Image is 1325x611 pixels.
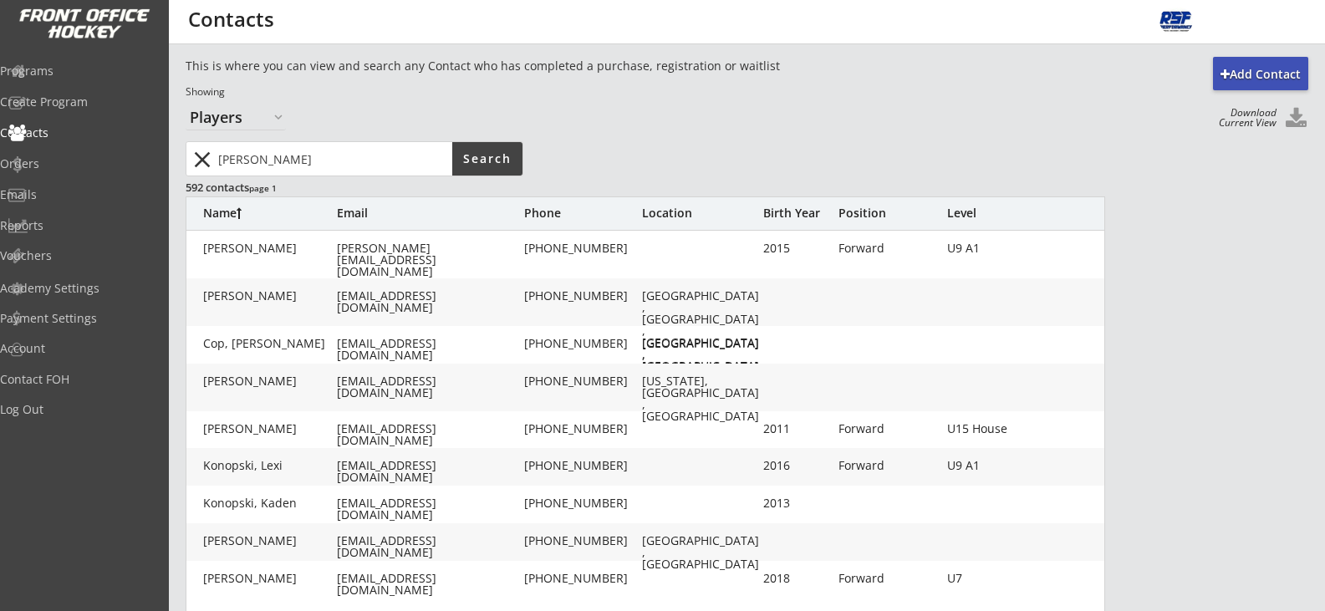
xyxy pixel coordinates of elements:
div: [PHONE_NUMBER] [524,290,641,302]
div: Add Contact [1213,66,1308,83]
div: [GEOGRAPHIC_DATA], [GEOGRAPHIC_DATA] [642,535,759,570]
div: [PHONE_NUMBER] [524,242,641,254]
div: 2016 [763,460,830,471]
div: Download Current View [1210,108,1277,128]
div: [PERSON_NAME][EMAIL_ADDRESS][DOMAIN_NAME] [337,242,521,277]
div: Konopski, Kaden [203,497,337,509]
div: Cop, [PERSON_NAME] [203,338,337,349]
div: Forward [838,423,939,435]
div: Birth Year [763,207,830,219]
div: [PERSON_NAME] [203,242,337,254]
div: [PHONE_NUMBER] [524,460,641,471]
div: Location [642,207,759,219]
div: 2013 [763,497,830,509]
button: Click to download all Contacts. Your browser settings may try to block it, check your security se... [1283,108,1308,130]
div: Phone [524,207,641,219]
div: [PERSON_NAME] [203,423,337,435]
div: Forward [838,460,939,471]
div: [GEOGRAPHIC_DATA], [GEOGRAPHIC_DATA] [642,338,759,373]
div: [EMAIL_ADDRESS][DOMAIN_NAME] [337,460,521,483]
div: Position [838,207,939,219]
div: U9 A1 [947,242,1047,254]
div: [EMAIL_ADDRESS][DOMAIN_NAME] [337,338,521,361]
div: U15 House [947,423,1047,435]
button: Search [452,142,522,176]
div: [US_STATE], [GEOGRAPHIC_DATA], [GEOGRAPHIC_DATA] [642,375,759,422]
div: Forward [838,242,939,254]
font: page 1 [249,182,277,194]
div: [PHONE_NUMBER] [524,423,641,435]
div: [PERSON_NAME] [203,535,337,547]
div: [PHONE_NUMBER] [524,573,641,584]
div: [GEOGRAPHIC_DATA], [GEOGRAPHIC_DATA], [GEOGRAPHIC_DATA], [GEOGRAPHIC_DATA] [642,290,759,372]
div: [EMAIL_ADDRESS][DOMAIN_NAME] [337,535,521,558]
div: [EMAIL_ADDRESS][DOMAIN_NAME] [337,573,521,596]
div: [PHONE_NUMBER] [524,375,641,387]
div: [PERSON_NAME] [203,290,337,302]
div: 2018 [763,573,830,584]
div: [EMAIL_ADDRESS][DOMAIN_NAME] [337,290,521,313]
div: [PERSON_NAME] [203,573,337,584]
div: Level [947,207,1047,219]
div: [EMAIL_ADDRESS][DOMAIN_NAME] [337,375,521,399]
div: [PHONE_NUMBER] [524,338,641,349]
div: [PHONE_NUMBER] [524,535,641,547]
div: [PHONE_NUMBER] [524,497,641,509]
div: [PERSON_NAME] [203,375,337,387]
div: Email [337,207,521,219]
div: [EMAIL_ADDRESS][DOMAIN_NAME] [337,497,521,521]
input: Type here... [215,142,452,176]
div: Forward [838,573,939,584]
div: U9 A1 [947,460,1047,471]
div: 2011 [763,423,830,435]
div: 592 contacts [186,180,521,195]
div: Name [203,207,337,219]
div: [EMAIL_ADDRESS][DOMAIN_NAME] [337,423,521,446]
div: This is where you can view and search any Contact who has completed a purchase, registration or w... [186,58,889,74]
div: Konopski, Lexi [203,460,337,471]
div: Showing [186,85,889,99]
div: 2015 [763,242,830,254]
button: close [188,146,216,173]
div: U7 [947,573,1047,584]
